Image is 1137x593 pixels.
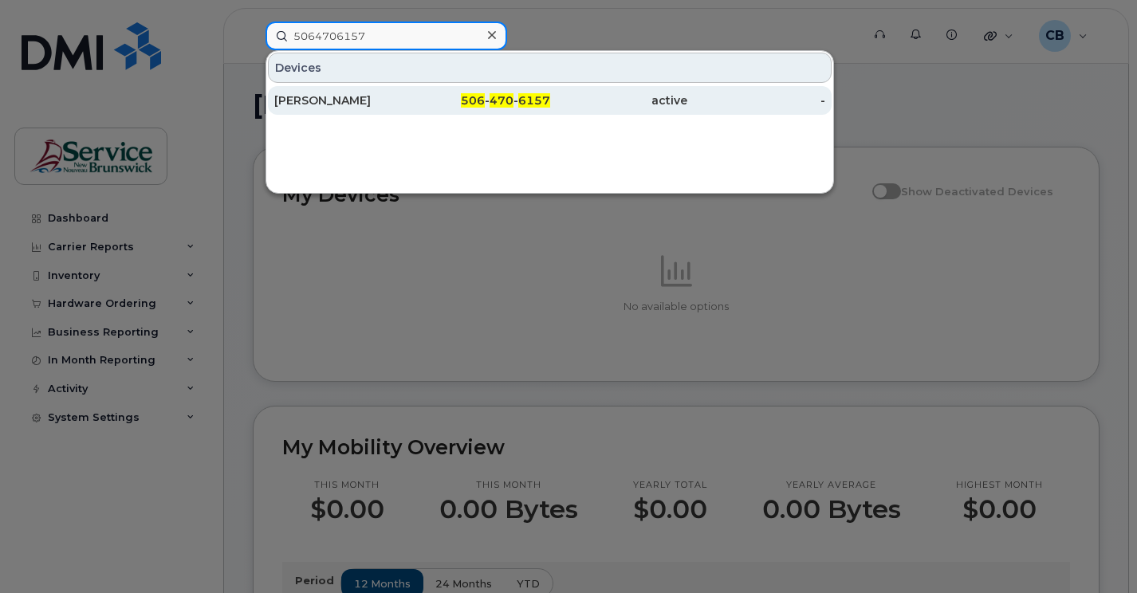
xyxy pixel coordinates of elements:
[412,92,550,108] div: - -
[490,93,513,108] span: 470
[687,92,825,108] div: -
[268,53,832,83] div: Devices
[274,92,412,108] div: [PERSON_NAME]
[550,92,688,108] div: active
[518,93,550,108] span: 6157
[461,93,485,108] span: 506
[268,86,832,115] a: [PERSON_NAME]506-470-6157active-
